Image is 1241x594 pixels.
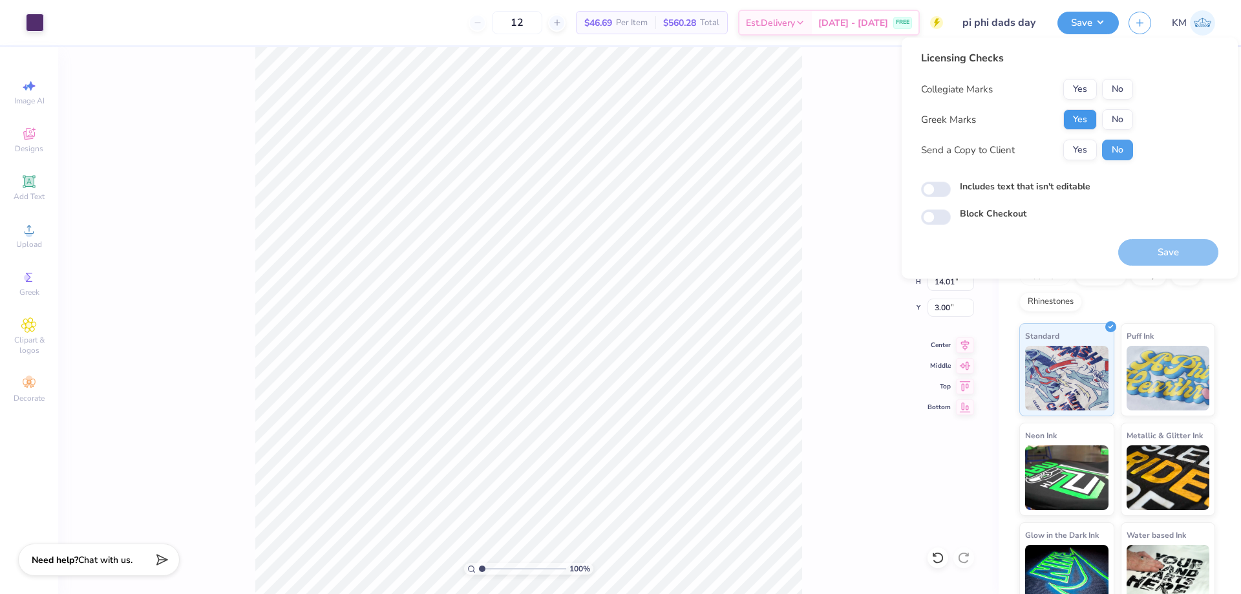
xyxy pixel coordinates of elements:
[14,191,45,202] span: Add Text
[1127,346,1210,410] img: Puff Ink
[928,341,951,350] span: Center
[700,16,719,30] span: Total
[1063,109,1097,130] button: Yes
[928,382,951,391] span: Top
[1102,109,1133,130] button: No
[1102,79,1133,100] button: No
[921,112,976,127] div: Greek Marks
[1025,329,1059,343] span: Standard
[19,287,39,297] span: Greek
[921,50,1133,66] div: Licensing Checks
[928,403,951,412] span: Bottom
[921,143,1015,158] div: Send a Copy to Client
[1025,429,1057,442] span: Neon Ink
[1127,329,1154,343] span: Puff Ink
[928,361,951,370] span: Middle
[1102,140,1133,160] button: No
[1127,429,1203,442] span: Metallic & Glitter Ink
[1063,140,1097,160] button: Yes
[1025,528,1099,542] span: Glow in the Dark Ink
[32,554,78,566] strong: Need help?
[14,96,45,106] span: Image AI
[960,207,1026,220] label: Block Checkout
[616,16,648,30] span: Per Item
[78,554,133,566] span: Chat with us.
[1057,12,1119,34] button: Save
[818,16,888,30] span: [DATE] - [DATE]
[921,82,993,97] div: Collegiate Marks
[1190,10,1215,36] img: Karl Michael Narciza
[953,10,1048,36] input: Untitled Design
[569,563,590,575] span: 100 %
[1063,79,1097,100] button: Yes
[663,16,696,30] span: $560.28
[1127,445,1210,510] img: Metallic & Glitter Ink
[896,18,909,27] span: FREE
[492,11,542,34] input: – –
[1019,292,1082,312] div: Rhinestones
[746,16,795,30] span: Est. Delivery
[584,16,612,30] span: $46.69
[14,393,45,403] span: Decorate
[1025,346,1108,410] img: Standard
[960,180,1090,193] label: Includes text that isn't editable
[15,143,43,154] span: Designs
[1025,445,1108,510] img: Neon Ink
[1172,10,1215,36] a: KM
[6,335,52,355] span: Clipart & logos
[16,239,42,249] span: Upload
[1172,16,1187,30] span: KM
[1127,528,1186,542] span: Water based Ink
